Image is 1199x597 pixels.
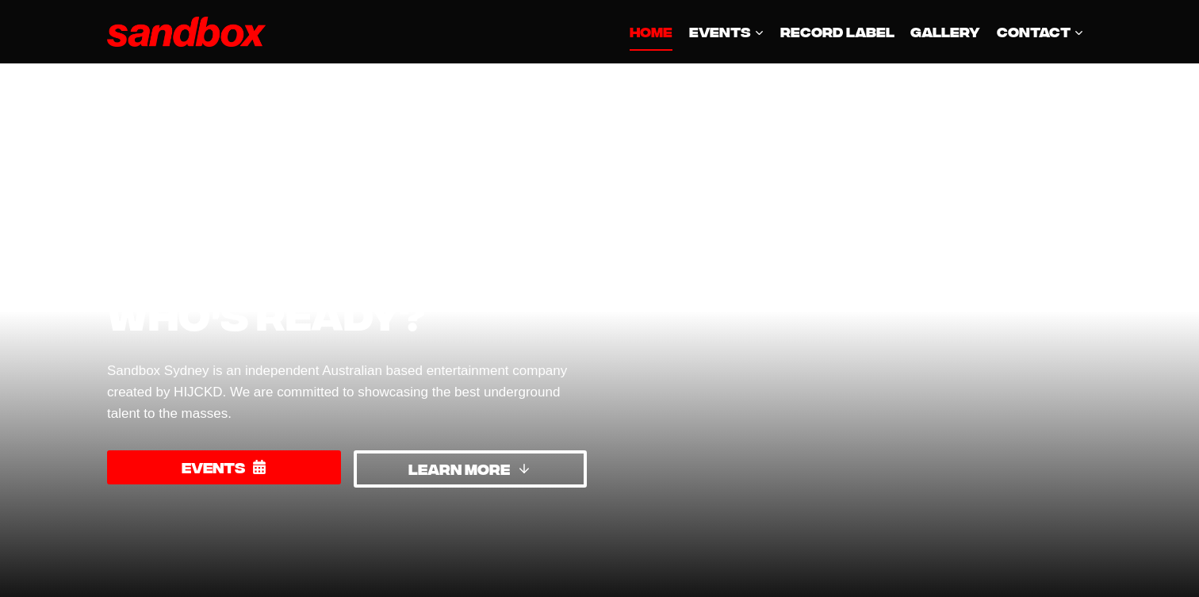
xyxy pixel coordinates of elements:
[622,13,1092,51] nav: Primary Navigation
[107,360,587,425] p: Sandbox Sydney is an independent Australian based entertainment company created by HIJCKD. We are...
[107,450,341,484] a: EVENTS
[107,170,587,341] h1: Sydney’s biggest monthly event, who’s ready?
[107,17,266,48] img: Sandbox
[689,21,764,42] span: EVENTS
[354,450,588,488] a: LEARN MORE
[997,21,1084,42] span: CONTACT
[182,456,245,479] span: EVENTS
[989,13,1092,51] a: CONTACT
[681,13,772,51] a: EVENTS
[772,13,902,51] a: Record Label
[622,13,680,51] a: HOME
[408,457,510,480] span: LEARN MORE
[902,13,988,51] a: GALLERY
